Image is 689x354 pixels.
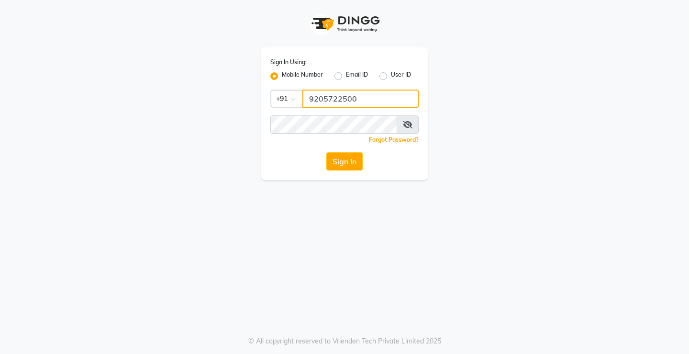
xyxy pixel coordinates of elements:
input: Username [270,115,397,134]
img: logo1.svg [306,10,383,38]
input: Username [302,90,419,108]
label: Mobile Number [282,70,323,82]
a: Forgot Password? [369,136,419,143]
button: Sign In [326,152,363,171]
label: Sign In Using: [270,58,307,67]
label: Email ID [346,70,368,82]
label: User ID [391,70,411,82]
